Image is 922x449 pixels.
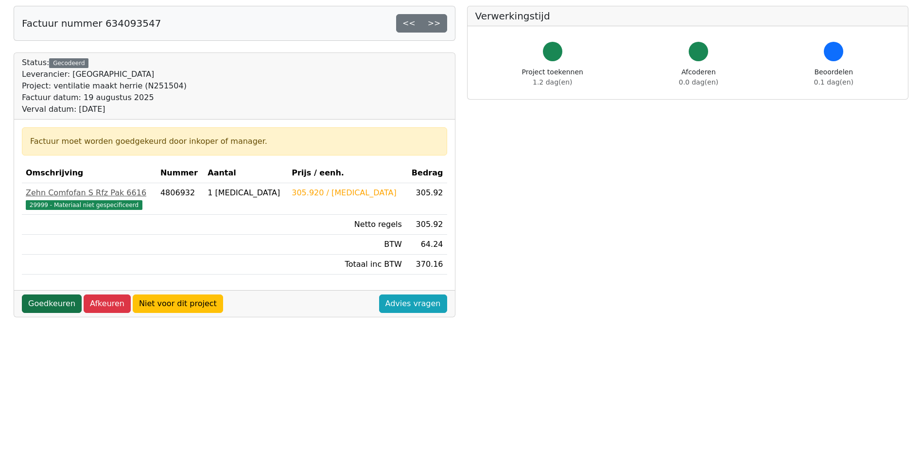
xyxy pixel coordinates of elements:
div: Factuur datum: 19 augustus 2025 [22,92,187,104]
div: 1 [MEDICAL_DATA] [208,187,284,199]
div: Factuur moet worden goedgekeurd door inkoper of manager. [30,136,439,147]
a: Goedkeuren [22,294,82,313]
span: 0.1 dag(en) [814,78,853,86]
span: 0.0 dag(en) [679,78,718,86]
td: BTW [288,235,406,255]
td: Netto regels [288,215,406,235]
th: Omschrijving [22,163,157,183]
div: Beoordelen [814,67,853,87]
a: Advies vragen [379,294,447,313]
h5: Factuur nummer 634093547 [22,17,161,29]
div: Project toekennen [522,67,583,87]
th: Aantal [204,163,288,183]
td: 370.16 [406,255,447,275]
div: Gecodeerd [49,58,88,68]
div: Leverancier: [GEOGRAPHIC_DATA] [22,69,187,80]
th: Nummer [157,163,204,183]
div: Verval datum: [DATE] [22,104,187,115]
td: 305.92 [406,183,447,215]
span: 1.2 dag(en) [533,78,572,86]
div: 305.920 / [MEDICAL_DATA] [292,187,402,199]
a: Niet voor dit project [133,294,223,313]
td: 305.92 [406,215,447,235]
div: Project: ventilatie maakt herrie (N251504) [22,80,187,92]
a: << [396,14,422,33]
td: 4806932 [157,183,204,215]
a: Zehn Comfofan S Rfz Pak 661629999 - Materiaal niet gespecificeerd [26,187,153,210]
td: 64.24 [406,235,447,255]
th: Prijs / eenh. [288,163,406,183]
div: Zehn Comfofan S Rfz Pak 6616 [26,187,153,199]
span: 29999 - Materiaal niet gespecificeerd [26,200,142,210]
th: Bedrag [406,163,447,183]
td: Totaal inc BTW [288,255,406,275]
a: Afkeuren [84,294,131,313]
div: Status: [22,57,187,115]
div: Afcoderen [679,67,718,87]
h5: Verwerkingstijd [475,10,901,22]
a: >> [421,14,447,33]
